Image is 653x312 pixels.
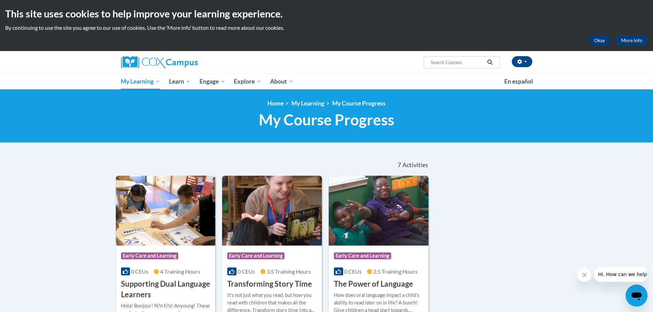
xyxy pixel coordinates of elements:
span: 2.5 Training Hours [373,268,418,275]
button: Account Settings [512,56,532,67]
input: Search Courses [430,58,485,66]
span: Hi. How can we help? [4,5,56,10]
img: Cox Campus [121,56,198,68]
h3: The Power of Language [334,279,413,289]
span: Learn [169,77,191,86]
p: By continuing to use the site you agree to our use of cookies. Use the ‘More info’ button to read... [5,24,648,32]
a: Engage [195,74,230,89]
img: Course Logo [329,176,428,246]
span: 0 CEUs [238,268,255,275]
span: My Course Progress [259,111,394,129]
span: Activities [402,161,428,169]
span: Early Care and Learning [334,252,391,259]
h2: This site uses cookies to help improve your learning experience. [5,7,648,21]
span: Early Care and Learning [227,252,285,259]
span: Engage [199,77,225,86]
a: More Info [616,35,648,46]
div: Main menu [111,74,543,89]
span: En español [504,78,533,85]
a: Cox Campus [121,56,251,68]
span: 4 Training Hours [160,268,200,275]
a: Learn [165,74,195,89]
h3: Transforming Story Time [227,279,312,289]
span: 3.5 Training Hours [267,268,311,275]
a: My Learning [117,74,165,89]
a: En español [500,74,537,89]
button: Search [485,58,495,66]
iframe: Close message [578,268,591,282]
button: Okay [589,35,610,46]
h3: Supporting Dual Language Learners [121,279,210,300]
img: Course Logo [116,176,216,246]
span: About [270,77,293,86]
span: Early Care and Learning [121,252,178,259]
iframe: Button to launch messaging window [626,285,648,307]
span: 7 [398,161,401,169]
span: 0 CEUs [344,268,362,275]
a: My Course Progress [332,100,386,107]
span: Explore [234,77,261,86]
iframe: Message from company [594,267,648,282]
a: Home [267,100,283,107]
span: My Learning [121,77,160,86]
img: Course Logo [222,176,322,246]
a: My Learning [291,100,324,107]
a: Explore [229,74,266,89]
span: 0 CEUs [131,268,148,275]
a: About [266,74,298,89]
